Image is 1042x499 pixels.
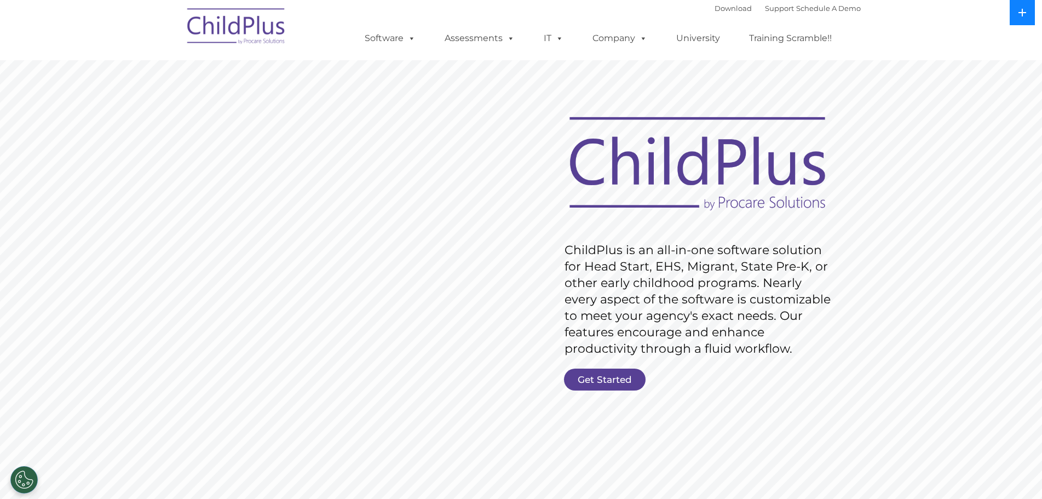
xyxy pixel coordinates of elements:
[564,369,646,391] a: Get Started
[715,4,752,13] a: Download
[796,4,861,13] a: Schedule A Demo
[533,27,574,49] a: IT
[354,27,427,49] a: Software
[715,4,861,13] font: |
[434,27,526,49] a: Assessments
[738,27,843,49] a: Training Scramble!!
[665,27,731,49] a: University
[10,466,38,494] button: Cookies Settings
[565,242,836,357] rs-layer: ChildPlus is an all-in-one software solution for Head Start, EHS, Migrant, State Pre-K, or other ...
[582,27,658,49] a: Company
[765,4,794,13] a: Support
[182,1,291,55] img: ChildPlus by Procare Solutions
